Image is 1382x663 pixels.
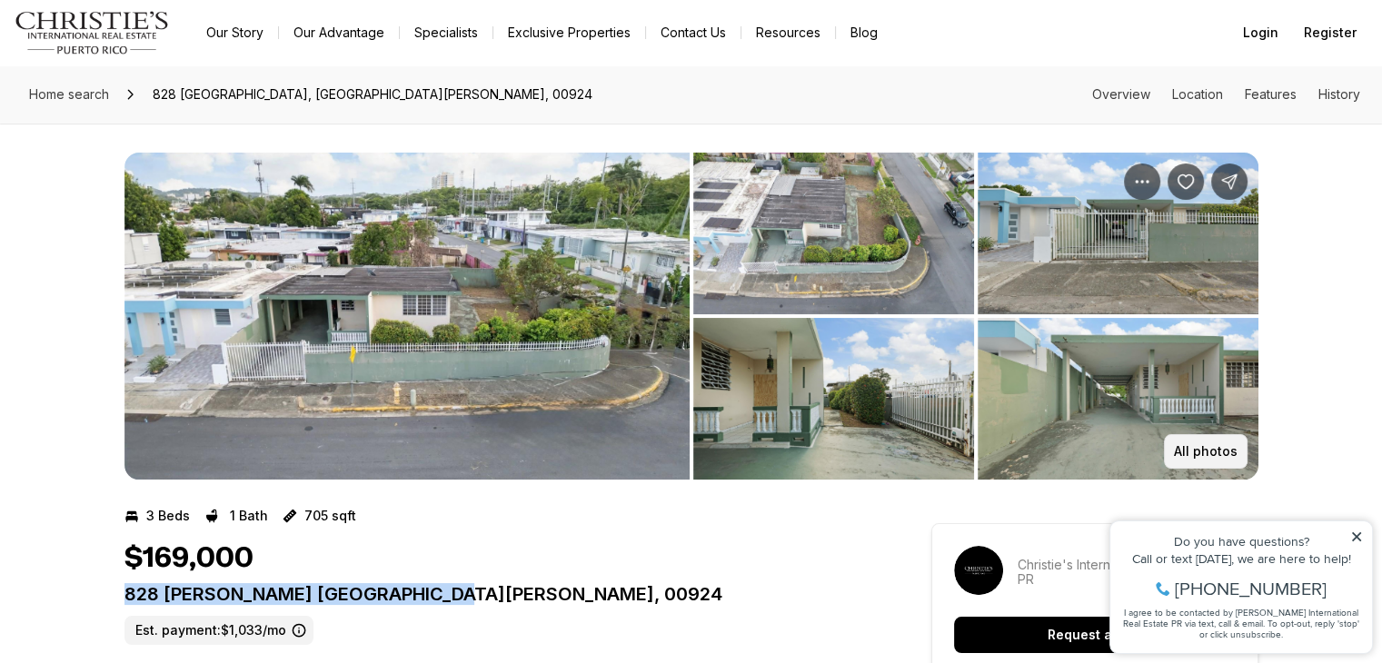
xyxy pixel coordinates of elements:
button: View image gallery [978,153,1258,314]
a: Our Advantage [279,20,399,45]
button: Save Property: 828 GUADALUPE [1168,163,1204,200]
button: View image gallery [978,318,1258,480]
button: Login [1232,15,1289,51]
button: Request a tour [954,617,1236,653]
a: Home search [22,80,116,109]
button: Property options [1124,163,1160,200]
button: Register [1293,15,1367,51]
button: Contact Us [646,20,741,45]
span: Login [1243,25,1278,40]
button: View image gallery [693,153,974,314]
span: Home search [29,86,109,102]
p: Request a tour [1048,628,1142,642]
span: I agree to be contacted by [PERSON_NAME] International Real Estate PR via text, call & email. To ... [23,112,259,146]
p: 3 Beds [146,509,190,523]
img: logo [15,11,170,54]
button: View image gallery [693,318,974,480]
a: Blog [836,20,892,45]
nav: Page section menu [1092,87,1360,102]
button: Share Property: 828 GUADALUPE [1211,163,1248,200]
p: All photos [1174,444,1238,459]
div: Listing Photos [124,153,1258,480]
span: 828 [GEOGRAPHIC_DATA], [GEOGRAPHIC_DATA][PERSON_NAME], 00924 [145,80,600,109]
p: 828 [PERSON_NAME] [GEOGRAPHIC_DATA][PERSON_NAME], 00924 [124,583,866,605]
button: All photos [1164,434,1248,469]
a: Skip to: Location [1172,86,1223,102]
a: Skip to: Features [1245,86,1297,102]
p: 705 sqft [304,509,356,523]
p: 1 Bath [230,509,268,523]
label: Est. payment: $1,033/mo [124,616,313,645]
button: View image gallery [124,153,690,480]
div: Do you have questions? [19,41,263,54]
p: Christie's International Real Estate PR [1018,558,1236,587]
span: [PHONE_NUMBER] [75,85,226,104]
span: Register [1304,25,1357,40]
a: Resources [741,20,835,45]
a: Our Story [192,20,278,45]
a: Specialists [400,20,492,45]
li: 1 of 7 [124,153,690,480]
a: Skip to: History [1318,86,1360,102]
div: Call or text [DATE], we are here to help! [19,58,263,71]
li: 2 of 7 [693,153,1258,480]
h1: $169,000 [124,541,254,576]
a: Exclusive Properties [493,20,645,45]
a: Skip to: Overview [1092,86,1150,102]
